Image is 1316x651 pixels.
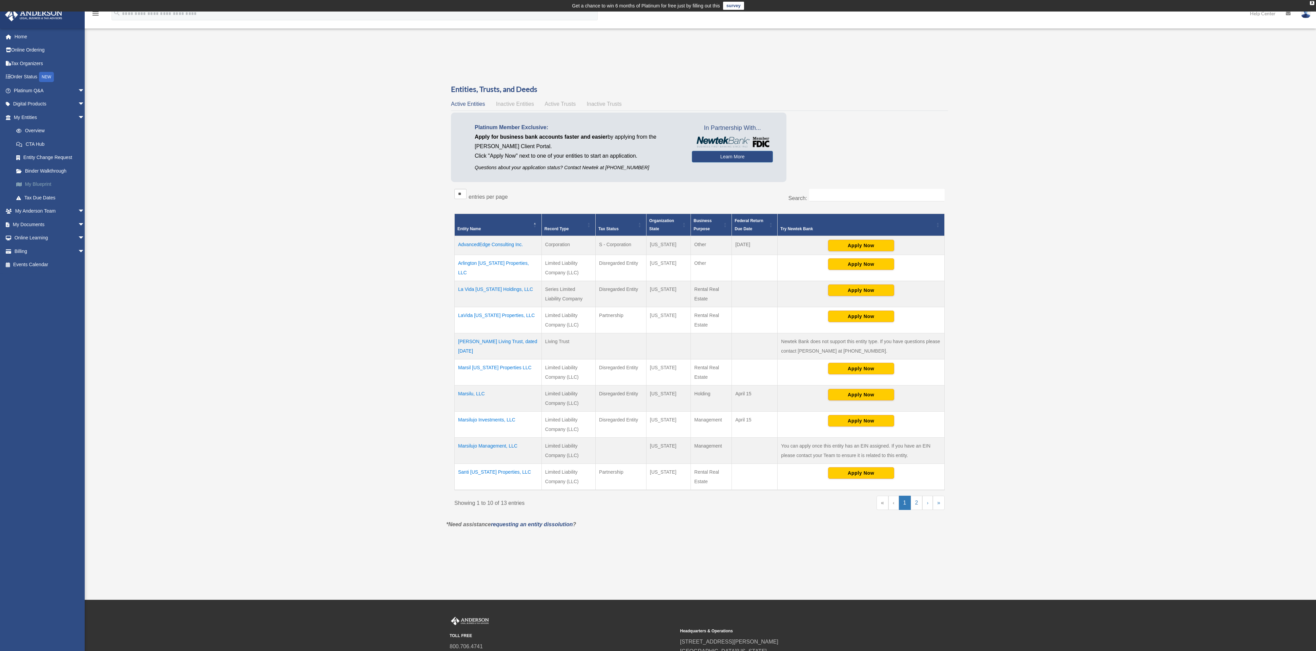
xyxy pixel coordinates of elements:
[475,163,682,172] p: Questions about your application status? Contact Newtek at [PHONE_NUMBER]
[451,84,948,95] h3: Entities, Trusts, and Deeds
[596,281,646,307] td: Disregarded Entity
[5,218,95,231] a: My Documentsarrow_drop_down
[455,307,542,333] td: LaVida [US_STATE] Properties, LLC
[691,386,732,412] td: Holding
[646,438,691,464] td: [US_STATE]
[596,464,646,490] td: Partnership
[778,438,945,464] td: You can apply once this entity has an EIN assigned. If you have an EIN please contact your Team t...
[691,359,732,386] td: Rental Real Estate
[451,101,485,107] span: Active Entities
[113,9,121,17] i: search
[1310,1,1314,5] div: close
[455,281,542,307] td: La Vida [US_STATE] Holdings, LLC
[828,311,894,322] button: Apply Now
[780,225,934,233] div: Try Newtek Bank
[691,281,732,307] td: Rental Real Estate
[39,72,54,82] div: NEW
[691,412,732,438] td: Management
[692,151,773,162] a: Learn More
[455,214,542,236] th: Entity Name: Activate to invert sorting
[828,415,894,427] button: Apply Now
[828,284,894,296] button: Apply Now
[9,151,95,164] a: Entity Change Request
[646,236,691,255] td: [US_STATE]
[1301,8,1311,18] img: User Pic
[646,386,691,412] td: [US_STATE]
[455,386,542,412] td: Marsilu, LLC
[732,412,778,438] td: April 15
[694,218,712,231] span: Business Purpose
[646,255,691,281] td: [US_STATE]
[450,644,483,649] a: 800.706.4741
[828,363,894,374] button: Apply Now
[828,467,894,479] button: Apply Now
[5,84,95,97] a: Platinum Q&Aarrow_drop_down
[691,255,732,281] td: Other
[596,359,646,386] td: Disregarded Entity
[541,333,595,359] td: Living Trust
[91,12,100,18] a: menu
[541,255,595,281] td: Limited Liability Company (LLC)
[778,333,945,359] td: Newtek Bank does not support this entity type. If you have questions please contact [PERSON_NAME]...
[828,258,894,270] button: Apply Now
[5,244,95,258] a: Billingarrow_drop_down
[5,97,95,111] a: Digital Productsarrow_drop_down
[572,2,720,10] div: Get a chance to win 6 months of Platinum for free just by filling out this
[455,464,542,490] td: Santi [US_STATE] Properties, LLC
[911,496,923,510] a: 2
[9,191,95,204] a: Tax Due Dates
[545,101,576,107] span: Active Trusts
[692,123,773,134] span: In Partnership With...
[455,359,542,386] td: Marsil [US_STATE] Properties LLC
[541,386,595,412] td: Limited Liability Company (LLC)
[933,496,945,510] a: Last
[646,281,691,307] td: [US_STATE]
[596,214,646,236] th: Tax Status: Activate to sort
[5,231,95,245] a: Online Learningarrow_drop_down
[455,333,542,359] td: [PERSON_NAME] Living Trust, dated [DATE]
[455,236,542,255] td: AdvancedEdge Consulting Inc.
[475,134,608,140] span: Apply for business bank accounts faster and easier
[9,137,95,151] a: CTA Hub
[78,218,91,232] span: arrow_drop_down
[541,281,595,307] td: Series Limited Liability Company
[9,178,95,191] a: My Blueprint
[491,521,573,527] a: requesting an entity dissolution
[598,226,619,231] span: Tax Status
[541,236,595,255] td: Corporation
[475,123,682,132] p: Platinum Member Exclusive:
[541,412,595,438] td: Limited Liability Company (LLC)
[544,226,569,231] span: Record Type
[732,236,778,255] td: [DATE]
[778,214,945,236] th: Try Newtek Bank : Activate to sort
[732,386,778,412] td: April 15
[541,464,595,490] td: Limited Liability Company (LLC)
[788,195,807,201] label: Search:
[9,124,91,138] a: Overview
[877,496,888,510] a: First
[649,218,674,231] span: Organization State
[455,438,542,464] td: Marsilujo Management, LLC
[646,307,691,333] td: [US_STATE]
[475,151,682,161] p: Click "Apply Now" next to one of your entities to start an application.
[446,521,576,527] em: *Need assistance ?
[691,464,732,490] td: Rental Real Estate
[5,204,95,218] a: My Anderson Teamarrow_drop_down
[469,194,508,200] label: entries per page
[587,101,622,107] span: Inactive Trusts
[922,496,933,510] a: Next
[680,639,778,645] a: [STREET_ADDRESS][PERSON_NAME]
[5,30,95,43] a: Home
[735,218,763,231] span: Federal Return Due Date
[828,389,894,400] button: Apply Now
[596,307,646,333] td: Partnership
[691,236,732,255] td: Other
[646,412,691,438] td: [US_STATE]
[5,57,95,70] a: Tax Organizers
[78,231,91,245] span: arrow_drop_down
[596,412,646,438] td: Disregarded Entity
[695,137,769,147] img: NewtekBankLogoSM.png
[455,412,542,438] td: Marsilujo Investments, LLC
[5,258,95,272] a: Events Calendar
